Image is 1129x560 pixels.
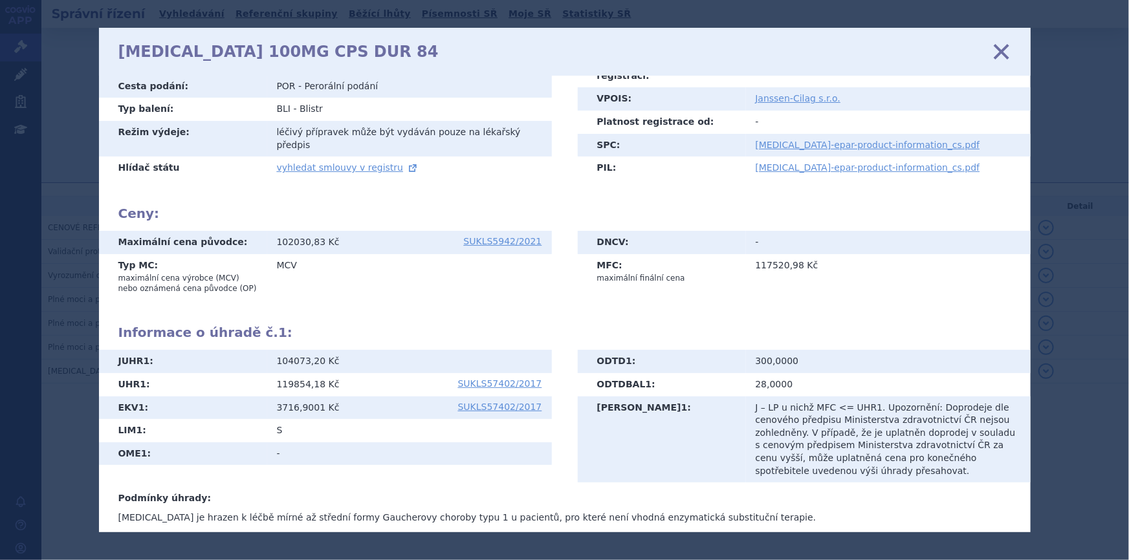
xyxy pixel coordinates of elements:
[99,373,267,396] th: UHR :
[267,442,552,466] td: -
[578,231,746,254] th: DNCV:
[992,42,1011,61] a: zavřít
[578,254,746,289] th: MFC:
[99,75,267,98] th: Cesta podání:
[646,379,652,389] span: 1
[578,350,746,373] th: ODTD :
[99,231,267,254] th: Maximální cena původce:
[578,87,746,111] th: VPOIS:
[681,402,688,413] span: 1
[305,81,378,91] span: Perorální podání
[267,419,552,442] td: S
[277,379,340,389] span: 119854,18 Kč
[267,254,552,299] td: MCV
[118,492,1011,505] h3: Podmínky úhrady:
[578,396,746,483] th: [PERSON_NAME] :
[118,206,1011,221] h2: Ceny:
[138,402,145,413] span: 1
[756,402,758,413] span: J
[756,162,980,173] a: [MEDICAL_DATA]-epar-product-information_cs.pdf
[99,121,267,156] th: Režim výdeje:
[140,379,146,389] span: 1
[99,419,267,442] th: LIM :
[277,402,340,413] span: 3716,9001 Kč
[578,111,746,134] th: Platnost registrace od:
[597,273,736,283] p: maximální finální cena
[99,350,267,373] th: JUHR :
[99,396,267,420] th: EKV :
[626,356,632,366] span: 1
[746,111,1031,134] td: -
[277,162,419,173] a: vyhledat smlouvy v registru
[756,93,841,103] a: Janssen-Cilag s.r.o.
[277,81,296,91] span: POR
[746,373,1031,396] td: 28,0000
[756,402,1016,476] span: LP u nichž MFC <= UHR1. Upozornění: Doprodeje dle cenového předpisu Ministerstva zdravotnictví ČR...
[458,402,542,411] a: SUKLS57402/2017
[277,103,291,114] span: BLI
[578,156,746,180] th: PIL:
[578,373,746,396] th: ODTDBAL :
[278,325,287,340] span: 1
[277,237,340,247] span: 102030,83 Kč
[267,350,552,373] td: 104073,20 Kč
[144,356,150,366] span: 1
[267,121,552,156] td: léčivý přípravek může být vydáván pouze na lékařský předpis
[756,140,980,150] a: [MEDICAL_DATA]-epar-product-information_cs.pdf
[137,425,143,435] span: 1
[298,81,301,91] span: -
[761,402,765,413] span: –
[458,379,542,388] a: SUKLS57402/2017
[118,325,1011,340] h2: Informace o úhradě č. :
[141,448,148,458] span: 1
[294,103,297,114] span: -
[118,273,258,294] p: maximální cena výrobce (MCV) nebo oznámená cena původce (OP)
[99,98,267,121] th: Typ balení:
[300,103,323,114] span: Blistr
[746,254,1031,289] td: 117520,98 Kč
[746,350,1031,373] td: 300,0000
[99,442,267,466] th: OME :
[118,43,439,61] h1: [MEDICAL_DATA] 100MG CPS DUR 84
[277,162,404,173] span: vyhledat smlouvy v registru
[464,237,542,246] a: SUKLS5942/2021
[578,134,746,157] th: SPC:
[99,254,267,299] th: Typ MC:
[118,510,1011,524] p: [MEDICAL_DATA] je hrazen k léčbě mírné až střední formy Gaucherovy choroby typu 1 u pacientů, pro...
[99,156,267,180] th: Hlídač státu
[746,231,1031,254] td: -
